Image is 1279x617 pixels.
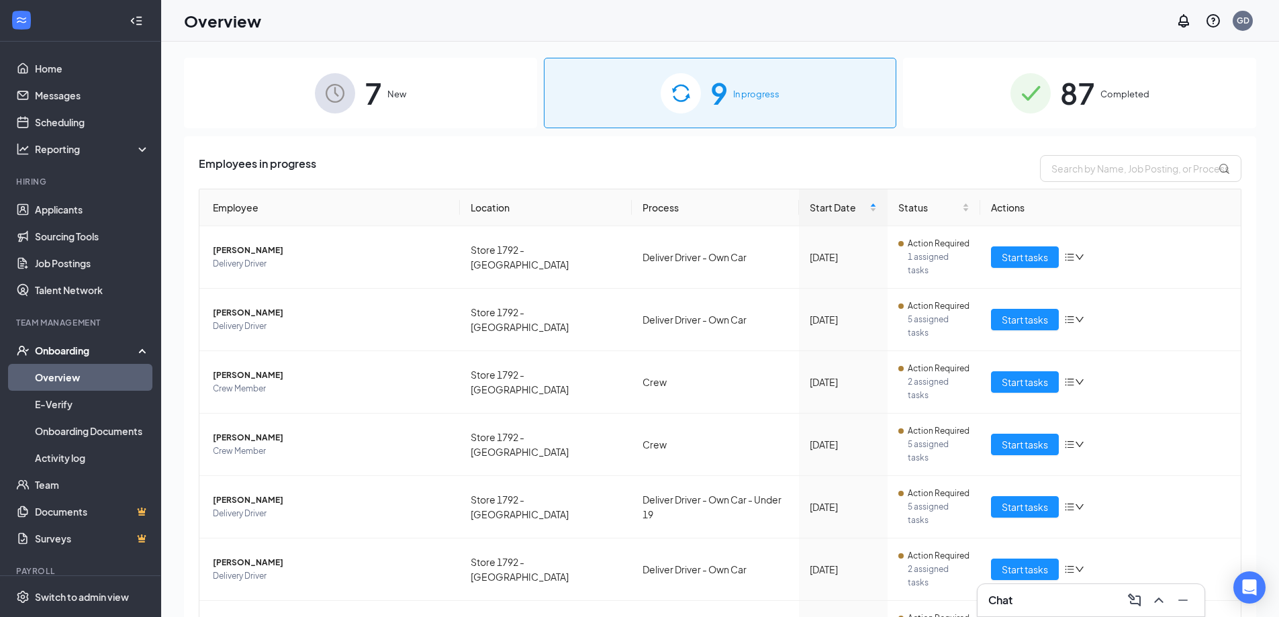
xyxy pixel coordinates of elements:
a: E-Verify [35,391,150,418]
span: Delivery Driver [213,257,449,271]
span: Action Required [908,299,969,313]
span: Start tasks [1002,437,1048,452]
svg: UserCheck [16,344,30,357]
svg: QuestionInfo [1205,13,1221,29]
a: Talent Network [35,277,150,303]
span: New [387,87,406,101]
td: Store 1792 - [GEOGRAPHIC_DATA] [460,289,632,351]
span: [PERSON_NAME] [213,369,449,382]
h1: Overview [184,9,261,32]
td: Store 1792 - [GEOGRAPHIC_DATA] [460,226,632,289]
div: [DATE] [810,312,877,327]
button: Start tasks [991,246,1059,268]
div: Open Intercom Messenger [1233,571,1266,604]
div: Team Management [16,317,147,328]
a: SurveysCrown [35,525,150,552]
span: 9 [710,70,728,116]
span: 5 assigned tasks [908,438,969,465]
span: bars [1064,252,1075,263]
span: Action Required [908,424,969,438]
div: [DATE] [810,250,877,265]
th: Status [888,189,980,226]
button: Start tasks [991,309,1059,330]
a: Team [35,471,150,498]
span: bars [1064,377,1075,387]
button: Start tasks [991,371,1059,393]
th: Location [460,189,632,226]
span: [PERSON_NAME] [213,493,449,507]
span: down [1075,440,1084,449]
span: Status [898,200,959,215]
a: Activity log [35,444,150,471]
span: 2 assigned tasks [908,375,969,402]
span: down [1075,565,1084,574]
span: 2 assigned tasks [908,563,969,589]
span: Completed [1100,87,1149,101]
button: ChevronUp [1148,589,1170,611]
th: Process [632,189,799,226]
td: Store 1792 - [GEOGRAPHIC_DATA] [460,476,632,538]
a: Onboarding Documents [35,418,150,444]
td: Crew [632,414,799,476]
span: Action Required [908,237,969,250]
a: Scheduling [35,109,150,136]
span: 5 assigned tasks [908,500,969,527]
span: Delivery Driver [213,569,449,583]
span: bars [1064,439,1075,450]
svg: Minimize [1175,592,1191,608]
a: DocumentsCrown [35,498,150,525]
span: bars [1064,502,1075,512]
svg: ChevronUp [1151,592,1167,608]
div: Onboarding [35,344,138,357]
svg: Settings [16,590,30,604]
div: [DATE] [810,375,877,389]
span: Start tasks [1002,250,1048,265]
div: [DATE] [810,562,877,577]
span: 1 assigned tasks [908,250,969,277]
td: Deliver Driver - Own Car [632,226,799,289]
th: Employee [199,189,460,226]
a: Home [35,55,150,82]
div: Reporting [35,142,150,156]
button: Minimize [1172,589,1194,611]
div: Hiring [16,176,147,187]
span: 7 [365,70,382,116]
span: Start tasks [1002,312,1048,327]
svg: Notifications [1176,13,1192,29]
td: Deliver Driver - Own Car [632,289,799,351]
span: Start tasks [1002,562,1048,577]
span: down [1075,502,1084,512]
button: ComposeMessage [1124,589,1145,611]
span: Start tasks [1002,500,1048,514]
span: bars [1064,314,1075,325]
span: down [1075,252,1084,262]
span: [PERSON_NAME] [213,244,449,257]
button: Start tasks [991,434,1059,455]
a: Messages [35,82,150,109]
button: Start tasks [991,496,1059,518]
svg: WorkstreamLogo [15,13,28,27]
a: Overview [35,364,150,391]
span: [PERSON_NAME] [213,431,449,444]
button: Start tasks [991,559,1059,580]
td: Store 1792 - [GEOGRAPHIC_DATA] [460,351,632,414]
td: Deliver Driver - Own Car [632,538,799,601]
span: Employees in progress [199,155,316,182]
span: Delivery Driver [213,507,449,520]
span: [PERSON_NAME] [213,306,449,320]
div: Switch to admin view [35,590,129,604]
span: down [1075,315,1084,324]
span: bars [1064,564,1075,575]
span: down [1075,377,1084,387]
div: Payroll [16,565,147,577]
input: Search by Name, Job Posting, or Process [1040,155,1241,182]
div: GD [1237,15,1249,26]
span: Start Date [810,200,867,215]
a: Sourcing Tools [35,223,150,250]
span: In progress [733,87,779,101]
h3: Chat [988,593,1012,608]
th: Actions [980,189,1241,226]
span: 87 [1060,70,1095,116]
td: Crew [632,351,799,414]
span: 5 assigned tasks [908,313,969,340]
